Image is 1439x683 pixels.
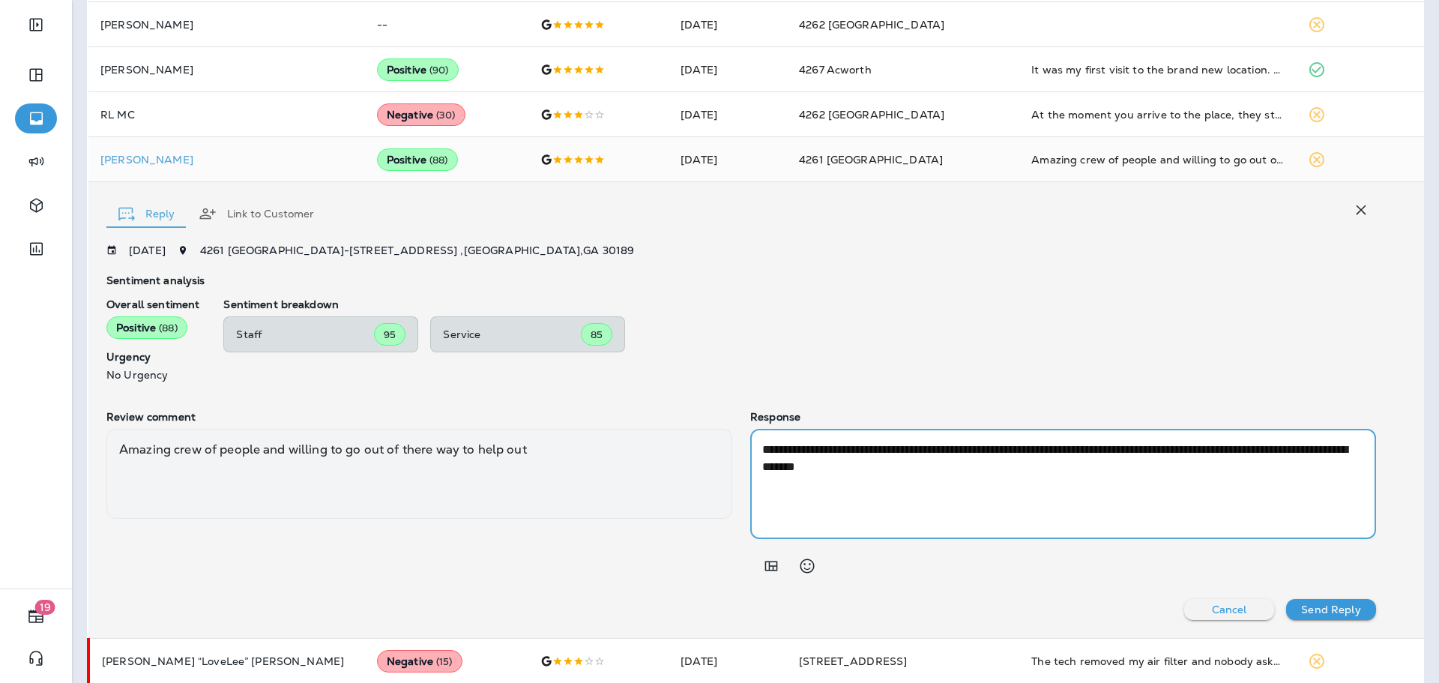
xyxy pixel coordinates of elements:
[429,64,449,76] span: ( 90 )
[792,551,822,581] button: Select an emoji
[100,109,353,121] p: RL MC
[15,601,57,631] button: 19
[236,328,374,340] p: Staff
[106,274,1376,286] p: Sentiment analysis
[106,351,199,363] p: Urgency
[100,154,353,166] div: Click to view Customer Drawer
[1184,599,1274,620] button: Cancel
[106,429,732,519] div: Amazing crew of people and willing to go out of there way to help out
[591,328,603,341] span: 85
[106,316,187,339] div: Positive
[102,655,353,667] p: [PERSON_NAME] “LoveLee” [PERSON_NAME]
[669,137,787,182] td: [DATE]
[1031,62,1284,77] div: It was my first visit to the brand new location. Brian and the crew were on it! Got me in and out...
[100,64,353,76] p: [PERSON_NAME]
[756,551,786,581] button: Add in a premade template
[377,650,462,673] div: Negative
[1031,107,1284,122] div: At the moment you arrive to the place, they start selling you everything… air filters light bulbs...
[106,411,732,423] p: Review comment
[377,103,465,126] div: Negative
[377,148,458,171] div: Positive
[159,322,178,334] span: ( 88 )
[365,2,529,47] td: --
[799,153,943,166] span: 4261 [GEOGRAPHIC_DATA]
[799,108,944,121] span: 4262 [GEOGRAPHIC_DATA]
[1212,604,1247,616] p: Cancel
[669,47,787,92] td: [DATE]
[106,298,199,310] p: Overall sentiment
[35,600,55,615] span: 19
[1031,654,1284,669] div: The tech removed my air filter and nobody asked him too, and then proceeded to try to get me to b...
[429,154,448,166] span: ( 88 )
[187,187,326,241] button: Link to Customer
[669,92,787,137] td: [DATE]
[377,58,459,81] div: Positive
[384,328,396,341] span: 95
[669,2,787,47] td: [DATE]
[106,369,199,381] p: No Urgency
[443,328,581,340] p: Service
[436,109,456,121] span: ( 30 )
[799,63,872,76] span: 4267 Acworth
[799,655,907,668] span: [STREET_ADDRESS]
[223,298,1376,310] p: Sentiment breakdown
[200,244,634,257] span: 4261 [GEOGRAPHIC_DATA] - [STREET_ADDRESS] , [GEOGRAPHIC_DATA] , GA 30189
[100,154,353,166] p: [PERSON_NAME]
[129,244,166,256] p: [DATE]
[1286,599,1376,620] button: Send Reply
[1031,152,1284,167] div: Amazing crew of people and willing to go out of there way to help out
[750,411,1376,423] p: Response
[1301,604,1360,616] p: Send Reply
[799,18,944,31] span: 4262 [GEOGRAPHIC_DATA]
[100,19,353,31] p: [PERSON_NAME]
[15,10,57,40] button: Expand Sidebar
[436,655,453,668] span: ( 15 )
[106,187,187,241] button: Reply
